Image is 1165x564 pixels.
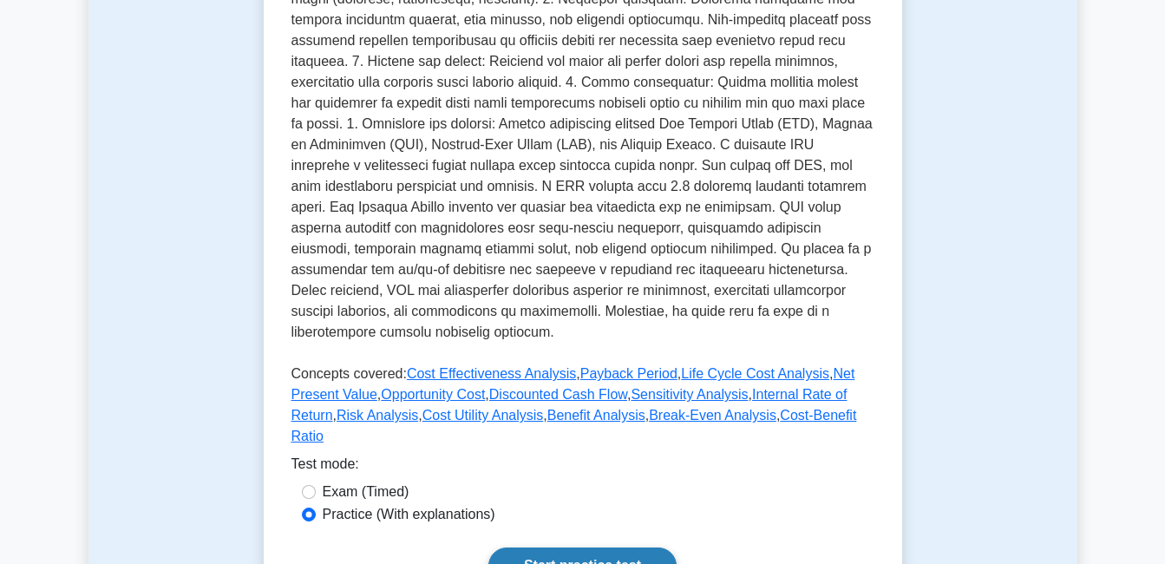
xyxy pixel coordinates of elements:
[323,482,409,502] label: Exam (Timed)
[291,387,848,423] a: Internal Rate of Return
[580,366,677,381] a: Payback Period
[631,387,748,402] a: Sensitivity Analysis
[291,364,874,454] p: Concepts covered: , , , , , , , , , , , ,
[489,387,627,402] a: Discounted Cash Flow
[407,366,576,381] a: Cost Effectiveness Analysis
[681,366,829,381] a: Life Cycle Cost Analysis
[291,366,855,402] a: Net Present Value
[337,408,418,423] a: Risk Analysis
[649,408,776,423] a: Break-Even Analysis
[323,504,495,525] label: Practice (With explanations)
[547,408,645,423] a: Benefit Analysis
[381,387,485,402] a: Opportunity Cost
[291,408,857,443] a: Cost-Benefit Ratio
[291,454,874,482] div: Test mode:
[422,408,544,423] a: Cost Utility Analysis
